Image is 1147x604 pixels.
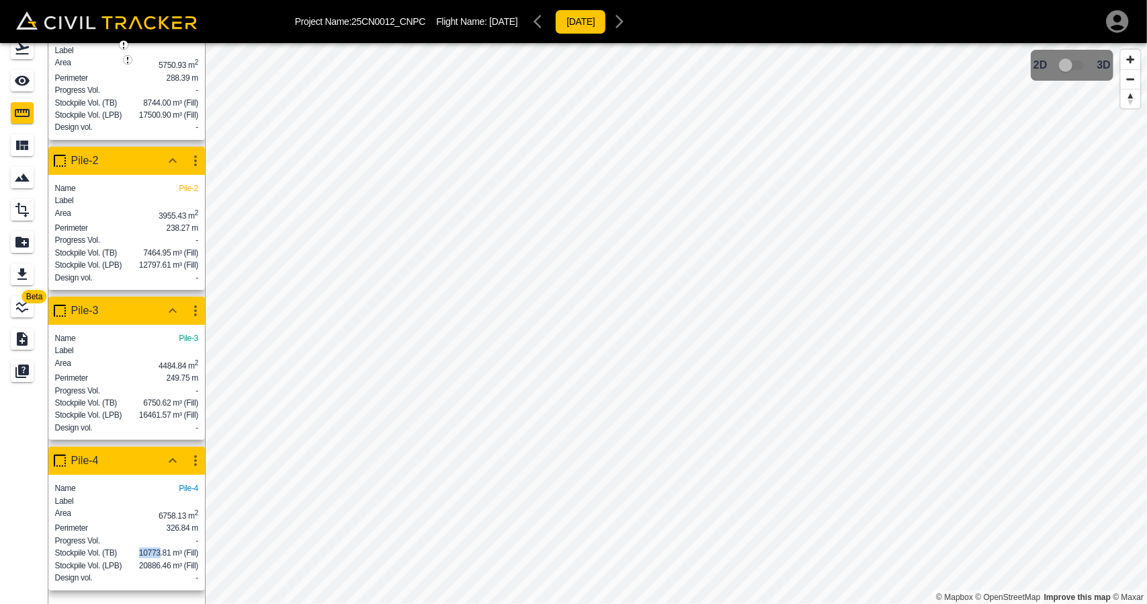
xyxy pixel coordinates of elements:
span: [DATE] [489,16,517,27]
span: 3D model not uploaded yet [1053,52,1092,78]
img: Civil Tracker [16,11,197,30]
button: Zoom in [1121,50,1140,69]
a: Map feedback [1044,593,1111,602]
canvas: Map [205,43,1147,604]
a: OpenStreetMap [976,593,1041,602]
span: 3D [1097,59,1111,71]
span: 2D [1033,59,1047,71]
p: Project Name: 25CN0012_CNPC [295,16,426,27]
div: Flights [11,38,38,59]
button: Reset bearing to north [1121,89,1140,108]
button: [DATE] [555,9,606,34]
button: Zoom out [1121,69,1140,89]
p: Flight Name: [436,16,517,27]
a: Mapbox [936,593,973,602]
a: Maxar [1113,593,1144,602]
